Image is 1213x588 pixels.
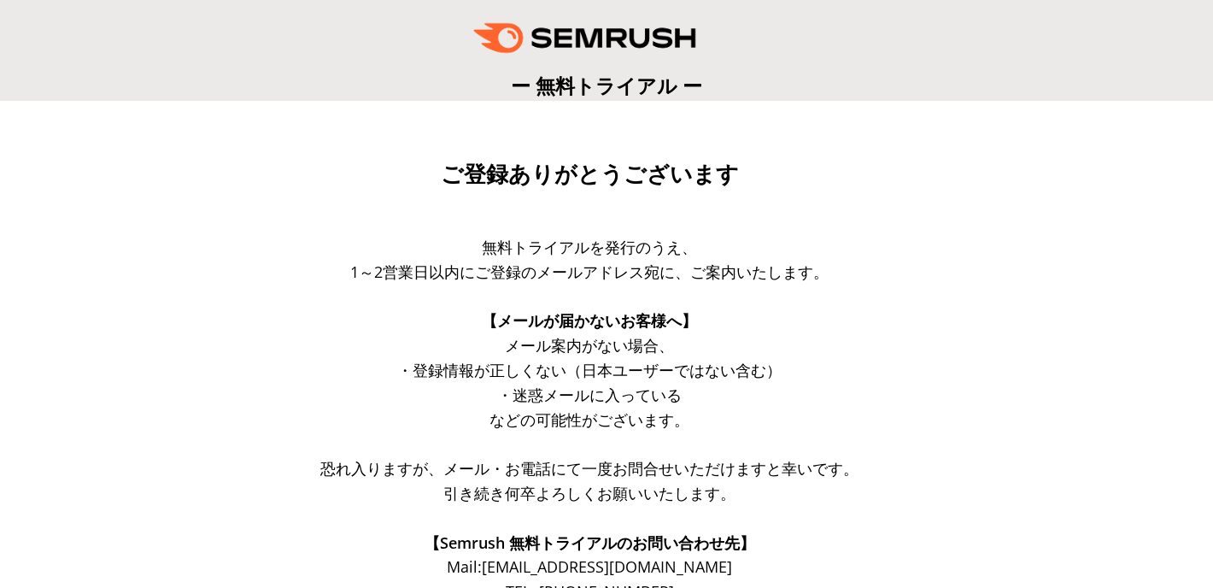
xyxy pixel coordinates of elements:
[443,483,735,503] span: 引き続き何卒よろしくお願いいたします。
[447,556,732,577] span: Mail: [EMAIL_ADDRESS][DOMAIN_NAME]
[489,409,689,430] span: などの可能性がございます。
[505,335,674,356] span: メール案内がない場合、
[482,237,697,257] span: 無料トライアルを発行のうえ、
[397,360,782,380] span: ・登録情報が正しくない（日本ユーザーではない含む）
[497,385,682,405] span: ・迷惑メールに入っている
[350,262,829,282] span: 1～2営業日以内にご登録のメールアドレス宛に、ご案内いたします。
[482,310,697,331] span: 【メールが届かないお客様へ】
[425,532,755,553] span: 【Semrush 無料トライアルのお問い合わせ先】
[320,458,858,479] span: 恐れ入りますが、メール・お電話にて一度お問合せいただけますと幸いです。
[511,72,702,99] span: ー 無料トライアル ー
[441,162,739,187] span: ご登録ありがとうございます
